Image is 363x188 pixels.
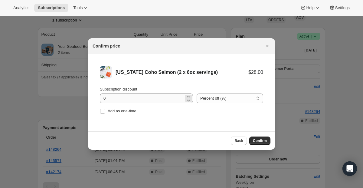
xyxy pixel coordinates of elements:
[231,137,247,145] button: Back
[234,138,243,143] span: Back
[100,87,137,91] span: Subscription discount
[263,42,272,50] button: Close
[335,5,350,10] span: Settings
[296,4,324,12] button: Help
[306,5,314,10] span: Help
[34,4,68,12] button: Subscriptions
[93,43,120,49] h2: Confirm price
[325,4,353,12] button: Settings
[70,4,92,12] button: Tools
[38,5,65,10] span: Subscriptions
[73,5,83,10] span: Tools
[13,5,29,10] span: Analytics
[248,69,263,75] div: $28.00
[116,69,248,75] div: [US_STATE] Coho Salmon (2 x 6oz servings)
[249,137,270,145] button: Confirm
[10,4,33,12] button: Analytics
[108,109,136,113] span: Add as one-time
[100,66,112,78] img: Alaska Coho Salmon (2 x 6oz servings)
[253,138,267,143] span: Confirm
[342,161,357,176] div: Open Intercom Messenger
